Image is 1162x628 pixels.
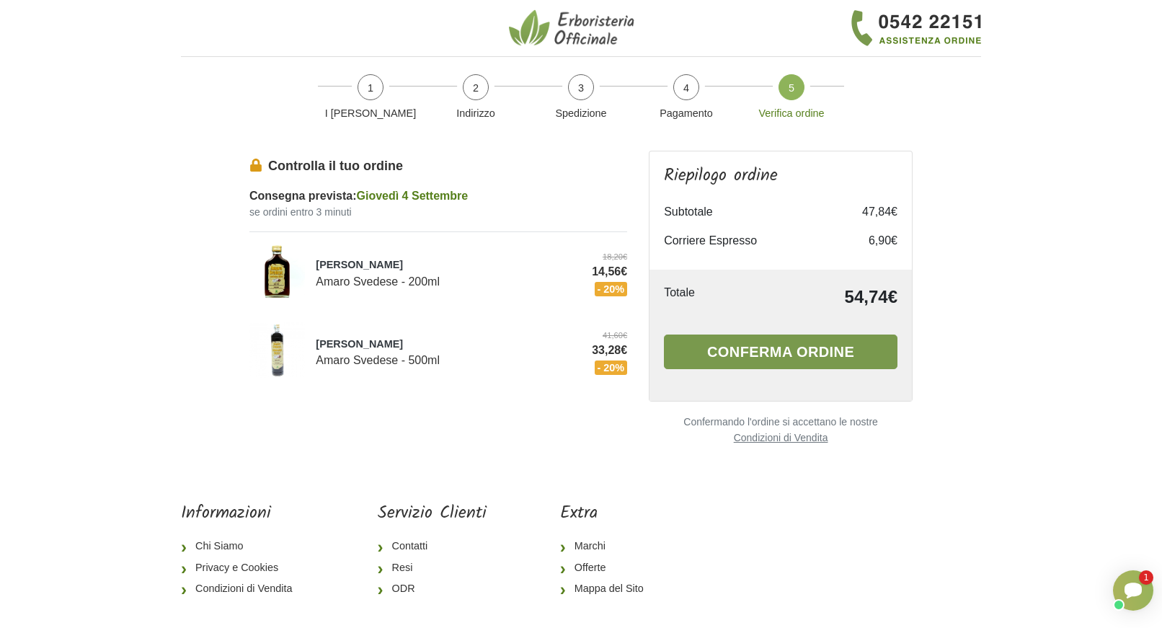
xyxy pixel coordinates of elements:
[649,416,913,446] small: Confermando l'ordine si accettano le nostre
[249,187,627,205] div: Consegna prevista:
[560,536,655,557] a: Marchi
[378,578,487,600] a: ODR
[592,342,627,359] span: 33,28€
[509,9,639,48] img: Erboristeria Officinale
[1113,570,1153,611] iframe: Smartsupp widget button
[664,335,897,369] button: Conferma ordine
[181,503,303,524] h5: Informazioni
[463,74,489,100] span: 2
[664,198,840,226] td: Subtotale
[181,536,303,557] a: Chi Siamo
[560,503,655,524] h5: Extra
[664,284,750,310] td: Totale
[568,74,594,100] span: 3
[664,166,897,187] h4: Riepilogo ordine
[316,337,570,370] div: Amaro Svedese - 500ml
[745,106,838,122] p: Verifica ordine
[649,430,913,446] a: Condizioni di Vendita
[378,557,487,579] a: Resi
[249,205,627,220] small: se ordini entro 3 minuti
[750,284,897,310] td: 54,74€
[592,263,627,280] span: 14,56€
[673,74,699,100] span: 4
[592,330,627,342] del: 41,60€
[378,503,487,524] h5: Servizio Clienti
[378,536,487,557] a: Contatti
[249,244,305,299] img: Amaro Svedese - 200ml
[534,106,628,122] p: Spedizione
[840,198,897,226] td: 47,84€
[595,361,628,375] span: - 20%
[249,322,305,378] img: Amaro Svedese - 500ml
[249,156,627,176] legend: Controlla il tuo ordine
[560,557,655,579] a: Offerte
[181,578,303,600] a: Condizioni di Vendita
[358,74,383,100] span: 1
[316,337,570,353] span: [PERSON_NAME]
[316,257,570,273] span: [PERSON_NAME]
[734,432,828,443] u: Condizioni di Vendita
[729,503,981,554] iframe: fb:page Facebook Social Plugin
[664,226,840,255] td: Corriere Espresso
[592,251,627,263] del: 18,20€
[429,106,523,122] p: Indirizzo
[779,74,804,100] span: 5
[639,106,733,122] p: Pagamento
[324,106,417,122] p: I [PERSON_NAME]
[595,282,628,296] span: - 20%
[356,190,468,202] span: Giovedì 4 Settembre
[316,257,570,291] div: Amaro Svedese - 200ml
[181,557,303,579] a: Privacy e Cookies
[840,226,897,255] td: 6,90€
[560,578,655,600] a: Mappa del Sito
